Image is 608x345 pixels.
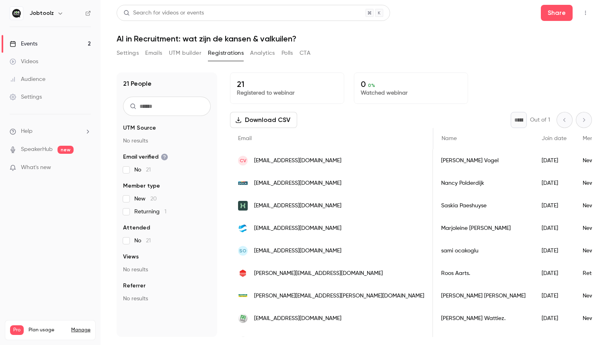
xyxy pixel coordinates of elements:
p: Registered to webinar [237,89,337,97]
span: Pro [10,325,24,335]
span: UTM Source [123,124,156,132]
button: Share [541,5,573,21]
p: No results [123,137,211,145]
span: 21 [146,167,151,173]
img: dock.nl [238,178,248,188]
a: SpeakerHub [21,145,53,154]
span: Email [238,136,252,141]
span: CV [240,157,246,164]
div: Audience [10,75,45,83]
span: No [134,237,151,245]
p: 21 [237,79,337,89]
div: [DATE] [534,262,575,285]
a: Manage [71,327,90,333]
div: Settings [10,93,42,101]
button: Download CSV [230,112,297,128]
button: Polls [281,47,293,60]
span: 0 % [368,83,375,88]
span: Member type [123,182,160,190]
div: [DATE] [534,240,575,262]
span: [EMAIL_ADDRESS][DOMAIN_NAME] [254,202,341,210]
div: Events [10,40,37,48]
div: [DATE] [534,172,575,194]
span: [PERSON_NAME][EMAIL_ADDRESS][PERSON_NAME][DOMAIN_NAME] [254,292,424,300]
p: No results [123,266,211,274]
span: Returning [134,208,166,216]
span: 21 [146,238,151,244]
button: Analytics [250,47,275,60]
p: 0 [361,79,461,89]
span: so [239,247,246,254]
div: Saskia Paeshuyse [433,194,534,217]
span: Plan usage [29,327,66,333]
button: CTA [300,47,310,60]
span: [PERSON_NAME][EMAIL_ADDRESS][DOMAIN_NAME] [254,269,383,278]
span: What's new [21,163,51,172]
span: 20 [150,196,157,202]
div: Search for videos or events [123,9,204,17]
div: [DATE] [534,285,575,307]
span: New [134,195,157,203]
button: UTM builder [169,47,201,60]
p: Out of 1 [530,116,550,124]
span: 1 [164,209,166,215]
img: roozenvanhoppe.nl [238,269,248,278]
span: Referrer [123,282,146,290]
h1: AI in Recruitment: wat zijn de kansen & valkuilen? [117,34,592,43]
img: axilium.be [238,201,248,211]
div: sami ocakoglu [433,240,534,262]
h6: Jobtoolz [30,9,54,17]
iframe: Noticeable Trigger [81,164,91,171]
div: [DATE] [534,149,575,172]
span: [EMAIL_ADDRESS][DOMAIN_NAME] [254,179,341,188]
span: Attended [123,224,150,232]
div: [PERSON_NAME] Vogel [433,149,534,172]
div: [DATE] [534,194,575,217]
span: Name [442,136,457,141]
img: mc.be [238,314,248,323]
span: [EMAIL_ADDRESS][DOMAIN_NAME] [254,247,341,255]
button: Registrations [208,47,244,60]
div: [DATE] [534,217,575,240]
div: [PERSON_NAME] [PERSON_NAME] [433,285,534,307]
img: Jobtoolz [10,7,23,20]
div: Nancy Polderdijk [433,172,534,194]
div: Marjoleine [PERSON_NAME] [433,217,534,240]
section: facet-groups [123,124,211,303]
p: Watched webinar [361,89,461,97]
p: No results [123,295,211,303]
div: Roos Aarts. [433,262,534,285]
button: Settings [117,47,139,60]
span: No [134,166,151,174]
div: [DATE] [534,307,575,330]
h1: 21 People [123,79,152,89]
img: kringloopdenhaag.nl [238,291,248,301]
span: Join date [542,136,567,141]
button: Emails [145,47,162,60]
div: [PERSON_NAME] Wattiez. [433,307,534,330]
img: controlunion.com [238,223,248,233]
div: Videos [10,58,38,66]
span: new [58,146,74,154]
span: Email verified [123,153,168,161]
span: Help [21,127,33,136]
span: [EMAIL_ADDRESS][DOMAIN_NAME] [254,314,341,323]
span: [EMAIL_ADDRESS][DOMAIN_NAME] [254,157,341,165]
span: Views [123,253,139,261]
li: help-dropdown-opener [10,127,91,136]
span: [EMAIL_ADDRESS][DOMAIN_NAME] [254,224,341,233]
